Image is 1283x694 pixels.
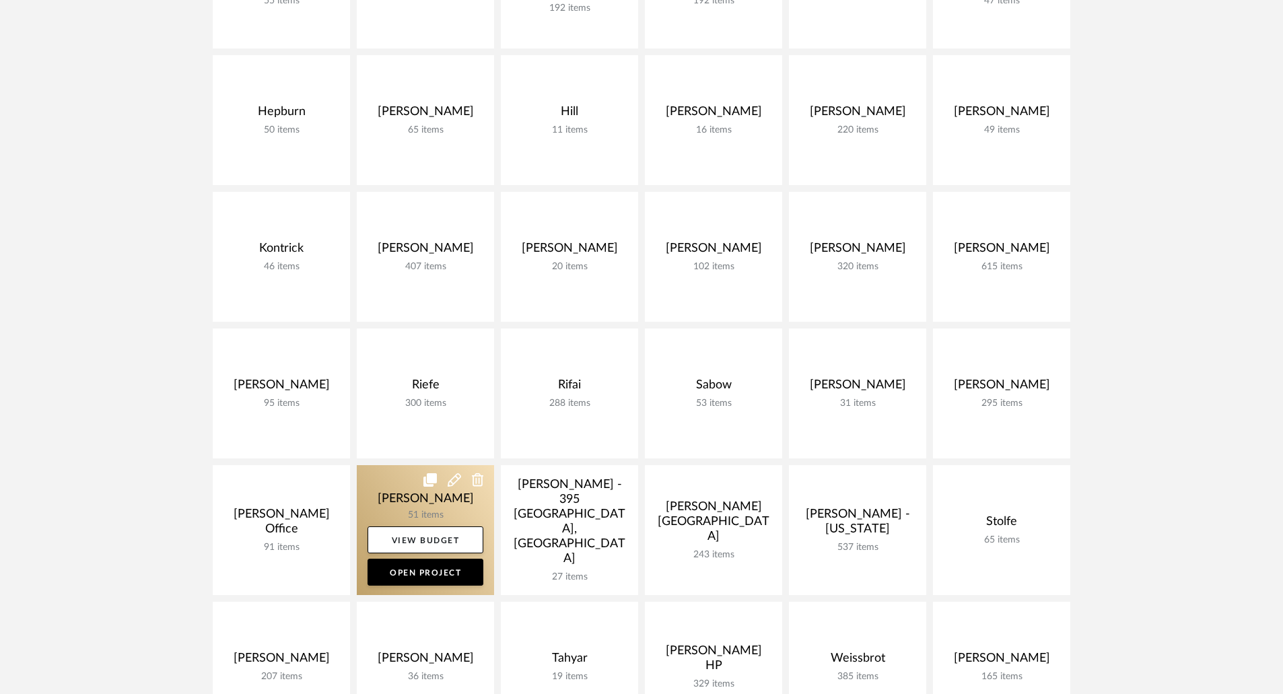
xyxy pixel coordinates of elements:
div: 11 items [512,125,627,136]
div: 16 items [656,125,771,136]
div: [PERSON_NAME] [800,104,915,125]
div: 46 items [223,261,339,273]
div: 53 items [656,398,771,409]
div: Kontrick [223,241,339,261]
div: [PERSON_NAME] HP [656,644,771,679]
div: [PERSON_NAME] - 395 [GEOGRAPHIC_DATA], [GEOGRAPHIC_DATA] [512,477,627,571]
div: 91 items [223,542,339,553]
div: Hill [512,104,627,125]
div: 165 items [944,671,1060,683]
div: 19 items [512,671,627,683]
div: [PERSON_NAME] - [US_STATE] [800,507,915,542]
div: 295 items [944,398,1060,409]
div: 615 items [944,261,1060,273]
div: Riefe [368,378,483,398]
div: [PERSON_NAME] [944,651,1060,671]
div: 329 items [656,679,771,690]
div: Tahyar [512,651,627,671]
div: 288 items [512,398,627,409]
div: [PERSON_NAME] [944,378,1060,398]
div: 243 items [656,549,771,561]
div: 50 items [223,125,339,136]
div: 20 items [512,261,627,273]
div: Sabow [656,378,771,398]
div: [PERSON_NAME] [223,378,339,398]
a: View Budget [368,526,483,553]
div: 36 items [368,671,483,683]
div: [PERSON_NAME] [656,104,771,125]
div: 102 items [656,261,771,273]
div: [PERSON_NAME] Office [223,507,339,542]
div: 537 items [800,542,915,553]
div: [PERSON_NAME][GEOGRAPHIC_DATA] [656,499,771,549]
div: 65 items [368,125,483,136]
div: 300 items [368,398,483,409]
div: 407 items [368,261,483,273]
div: 27 items [512,571,627,583]
a: Open Project [368,559,483,586]
div: [PERSON_NAME] [368,651,483,671]
div: 65 items [944,534,1060,546]
div: [PERSON_NAME] [800,378,915,398]
div: Hepburn [223,104,339,125]
div: 207 items [223,671,339,683]
div: 31 items [800,398,915,409]
div: [PERSON_NAME] [512,241,627,261]
div: 95 items [223,398,339,409]
div: [PERSON_NAME] [656,241,771,261]
div: [PERSON_NAME] [800,241,915,261]
div: 192 items [512,3,627,14]
div: 385 items [800,671,915,683]
div: [PERSON_NAME] [368,104,483,125]
div: [PERSON_NAME] [223,651,339,671]
div: Rifai [512,378,627,398]
div: 220 items [800,125,915,136]
div: [PERSON_NAME] [944,241,1060,261]
div: Weissbrot [800,651,915,671]
div: [PERSON_NAME] [368,241,483,261]
div: 49 items [944,125,1060,136]
div: [PERSON_NAME] [944,104,1060,125]
div: Stolfe [944,514,1060,534]
div: 320 items [800,261,915,273]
